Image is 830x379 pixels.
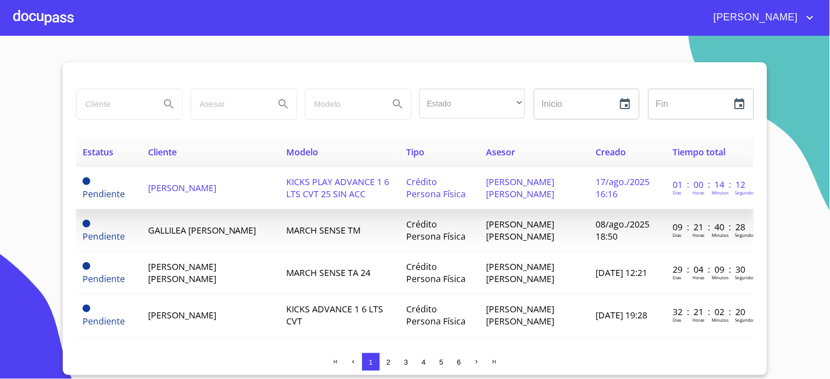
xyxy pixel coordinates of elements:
p: Minutos [712,317,729,323]
span: [PERSON_NAME] [PERSON_NAME] [486,176,554,200]
span: Pendiente [83,315,125,327]
button: Search [270,91,297,117]
span: Asesor [486,146,515,158]
span: Crédito Persona Física [406,261,466,285]
span: MARCH SENSE TA 24 [287,267,371,279]
span: Tiempo total [673,146,726,158]
p: Dias [673,274,682,280]
input: search [191,89,266,119]
span: Pendiente [83,262,90,270]
button: 6 [450,353,468,371]
span: GALLILEA [PERSON_NAME] [148,224,256,236]
div: ​ [419,89,525,118]
span: 4 [422,358,425,366]
span: [PERSON_NAME] [PERSON_NAME] [486,218,554,242]
p: Minutos [712,189,729,196]
span: 17/ago./2025 16:16 [596,176,650,200]
span: Tipo [406,146,424,158]
span: 2 [386,358,390,366]
p: Segundos [735,317,756,323]
span: Crédito Persona Física [406,303,466,327]
span: [DATE] 12:21 [596,267,648,279]
p: Horas [693,232,705,238]
span: MARCH SENSE TM [287,224,361,236]
span: [PERSON_NAME] [PERSON_NAME] [148,261,216,285]
span: 08/ago./2025 18:50 [596,218,650,242]
span: 5 [439,358,443,366]
p: Segundos [735,274,756,280]
span: [DATE] 19:28 [596,309,648,321]
span: Crédito Persona Física [406,218,466,242]
span: Pendiente [83,305,90,312]
span: Creado [596,146,626,158]
p: Segundos [735,189,756,196]
p: Horas [693,317,705,323]
span: [PERSON_NAME] [PERSON_NAME] [486,261,554,285]
p: Dias [673,317,682,323]
input: search [77,89,151,119]
button: 4 [415,353,433,371]
span: Cliente [148,146,177,158]
span: 6 [457,358,461,366]
span: KICKS ADVANCE 1 6 LTS CVT [287,303,384,327]
p: 09 : 21 : 40 : 28 [673,221,747,233]
span: [PERSON_NAME] [706,9,804,26]
span: Estatus [83,146,113,158]
span: Pendiente [83,273,125,285]
span: [PERSON_NAME] [148,182,216,194]
span: Pendiente [83,230,125,242]
input: search [305,89,380,119]
button: Search [156,91,182,117]
p: Segundos [735,232,756,238]
p: Minutos [712,274,729,280]
button: 5 [433,353,450,371]
p: 01 : 00 : 14 : 12 [673,178,747,191]
p: Dias [673,232,682,238]
span: Pendiente [83,177,90,185]
span: KICKS PLAY ADVANCE 1 6 LTS CVT 25 SIN ACC [287,176,390,200]
span: Crédito Persona Física [406,176,466,200]
p: Minutos [712,232,729,238]
span: [PERSON_NAME] [148,309,216,321]
span: 1 [369,358,373,366]
span: Pendiente [83,188,125,200]
p: Dias [673,189,682,196]
span: 3 [404,358,408,366]
p: 32 : 21 : 02 : 20 [673,306,747,318]
span: Modelo [287,146,319,158]
button: 1 [362,353,380,371]
p: Horas [693,189,705,196]
p: Horas [693,274,705,280]
span: [PERSON_NAME] [PERSON_NAME] [486,303,554,327]
button: 3 [397,353,415,371]
button: 2 [380,353,397,371]
p: 29 : 04 : 09 : 30 [673,263,747,275]
button: Search [385,91,411,117]
button: account of current user [706,9,817,26]
span: Pendiente [83,220,90,228]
